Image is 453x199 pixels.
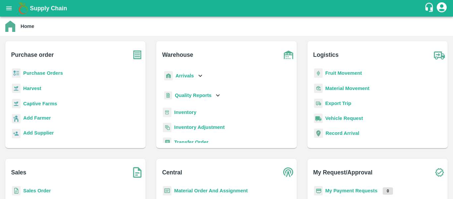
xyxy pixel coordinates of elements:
b: Central [162,168,182,177]
b: Quality Reports [175,93,212,98]
img: whInventory [163,108,171,117]
div: Arrivals [163,68,204,83]
div: customer-support [424,2,436,14]
img: payment [314,186,323,196]
a: Record Arrival [326,131,359,136]
div: account of current user [436,1,448,15]
a: Fruit Movement [325,70,362,76]
a: Sales Order [23,188,51,193]
a: Transfer Order [174,140,208,145]
img: home [5,21,15,32]
img: centralMaterial [163,186,171,196]
b: Add Farmer [23,115,51,121]
a: Material Order And Assignment [174,188,248,193]
img: farmer [12,114,21,124]
img: check [431,164,448,181]
img: whArrival [164,71,173,81]
a: Export Trip [325,101,351,106]
img: inventory [163,123,171,132]
b: Add Supplier [23,130,54,136]
b: Purchase order [11,50,54,59]
img: vehicle [314,114,323,123]
img: reciept [12,68,21,78]
a: Add Farmer [23,114,51,123]
b: My Request/Approval [313,168,372,177]
b: Warehouse [162,50,193,59]
b: Home [21,24,34,29]
img: warehouse [280,47,297,63]
img: harvest [12,83,21,93]
a: Purchase Orders [23,70,63,76]
img: soSales [129,164,146,181]
a: Inventory [174,110,196,115]
a: My Payment Requests [325,188,378,193]
a: Vehicle Request [325,116,363,121]
button: open drawer [1,1,17,16]
b: Supply Chain [30,5,67,12]
img: fruit [314,68,323,78]
img: qualityReport [164,91,172,100]
img: truck [431,47,448,63]
a: Captive Farms [23,101,57,106]
img: whTransfer [163,138,171,147]
b: Arrivals [175,73,194,78]
b: Logistics [313,50,339,59]
img: sales [12,186,21,196]
img: central [280,164,297,181]
a: Harvest [23,86,41,91]
img: material [314,83,323,93]
img: delivery [314,99,323,108]
div: Quality Reports [163,89,222,102]
img: purchase [129,47,146,63]
img: recordArrival [314,129,323,138]
a: Material Movement [325,86,370,91]
b: Sales [11,168,27,177]
img: harvest [12,99,21,109]
img: supplier [12,129,21,139]
a: Supply Chain [30,4,424,13]
a: Add Supplier [23,129,54,138]
img: logo [17,2,30,15]
a: Inventory Adjustment [174,125,225,130]
p: 0 [383,187,393,195]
